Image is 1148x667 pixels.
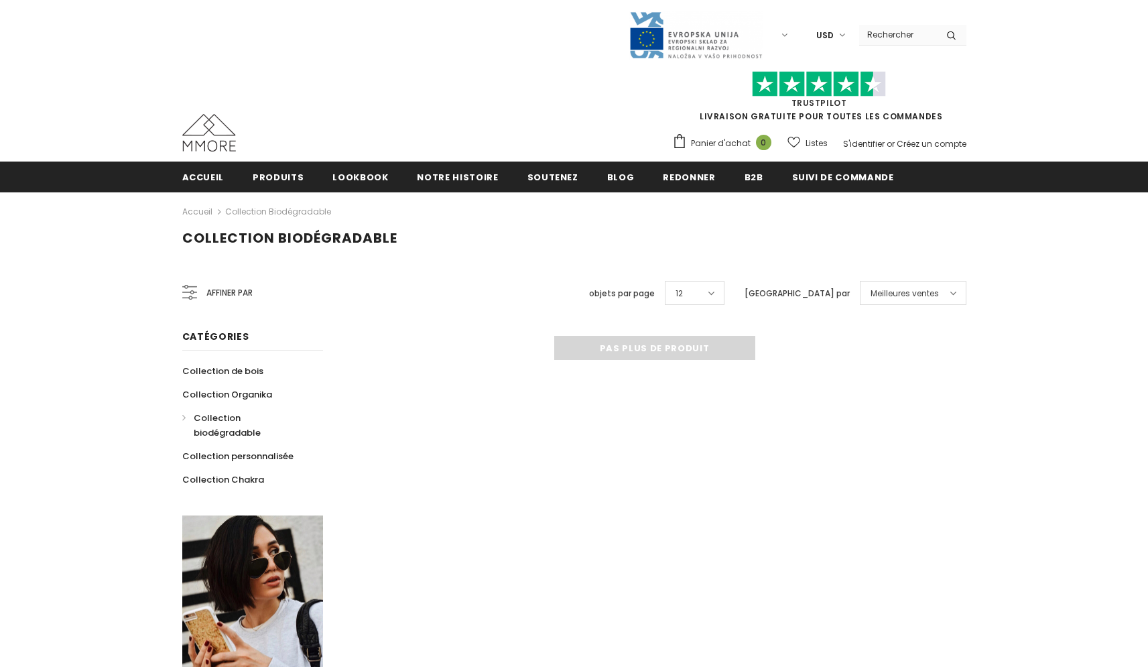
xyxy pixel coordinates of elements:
[194,412,261,439] span: Collection biodégradable
[663,171,715,184] span: Redonner
[182,473,264,486] span: Collection Chakra
[871,287,939,300] span: Meilleures ventes
[182,450,294,463] span: Collection personnalisée
[527,162,578,192] a: soutenez
[253,162,304,192] a: Produits
[787,131,828,155] a: Listes
[332,162,388,192] a: Lookbook
[816,29,834,42] span: USD
[752,71,886,97] img: Faites confiance aux étoiles pilotes
[859,25,936,44] input: Search Site
[182,114,236,151] img: Cas MMORE
[182,204,212,220] a: Accueil
[897,138,966,149] a: Créez un compte
[745,171,763,184] span: B2B
[629,29,763,40] a: Javni Razpis
[672,133,778,154] a: Panier d'achat 0
[806,137,828,150] span: Listes
[182,468,264,491] a: Collection Chakra
[417,171,498,184] span: Notre histoire
[182,171,225,184] span: Accueil
[527,171,578,184] span: soutenez
[791,97,847,109] a: TrustPilot
[332,171,388,184] span: Lookbook
[672,77,966,122] span: LIVRAISON GRATUITE POUR TOUTES LES COMMANDES
[607,171,635,184] span: Blog
[756,135,771,150] span: 0
[691,137,751,150] span: Panier d'achat
[182,388,272,401] span: Collection Organika
[417,162,498,192] a: Notre histoire
[182,383,272,406] a: Collection Organika
[887,138,895,149] span: or
[745,287,850,300] label: [GEOGRAPHIC_DATA] par
[182,444,294,468] a: Collection personnalisée
[589,287,655,300] label: objets par page
[253,171,304,184] span: Produits
[607,162,635,192] a: Blog
[843,138,885,149] a: S'identifier
[663,162,715,192] a: Redonner
[182,229,397,247] span: Collection biodégradable
[182,162,225,192] a: Accueil
[182,365,263,377] span: Collection de bois
[182,330,249,343] span: Catégories
[182,406,308,444] a: Collection biodégradable
[792,171,894,184] span: Suivi de commande
[676,287,683,300] span: 12
[182,359,263,383] a: Collection de bois
[629,11,763,60] img: Javni Razpis
[225,206,331,217] a: Collection biodégradable
[792,162,894,192] a: Suivi de commande
[745,162,763,192] a: B2B
[206,286,253,300] span: Affiner par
